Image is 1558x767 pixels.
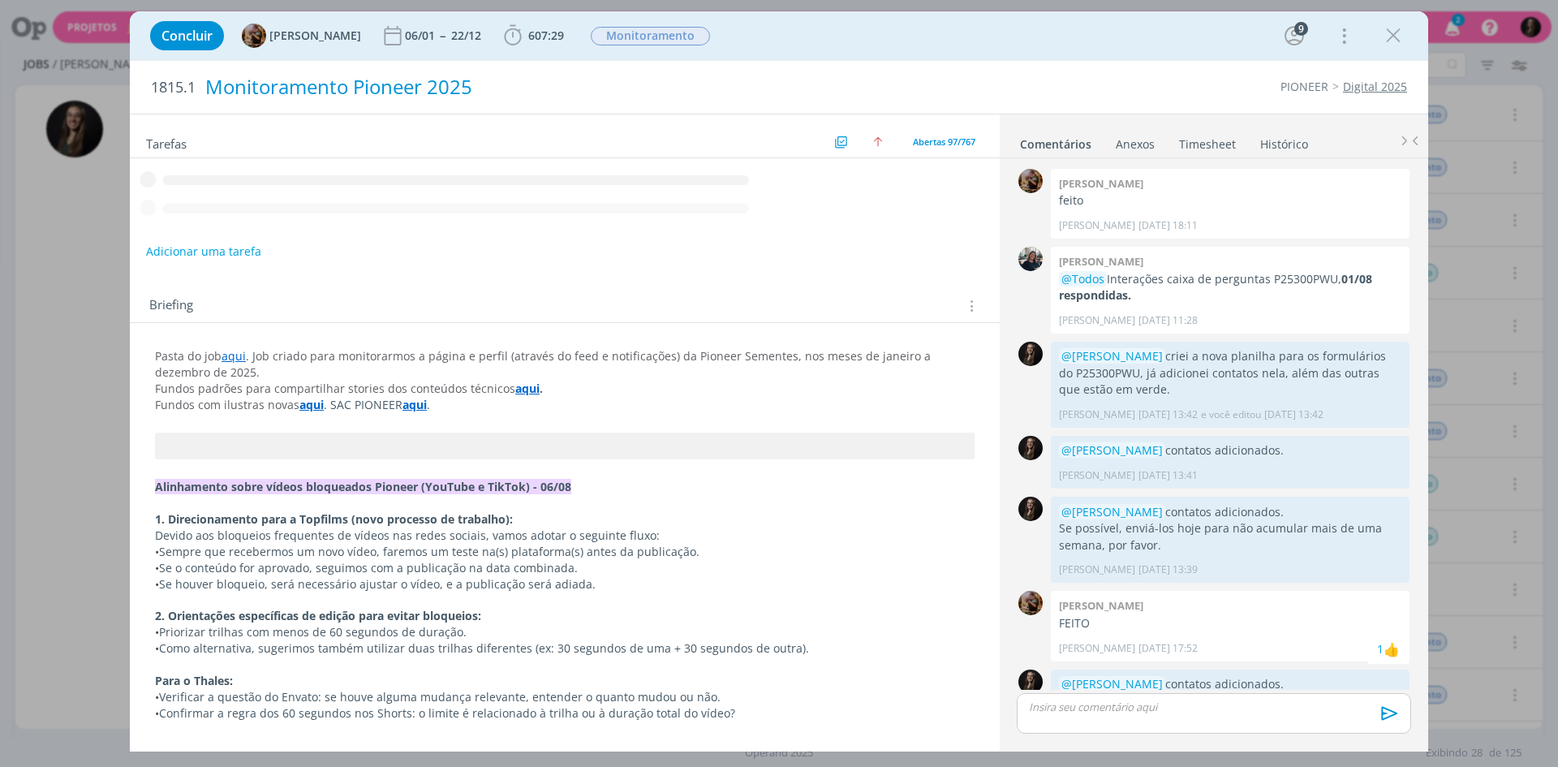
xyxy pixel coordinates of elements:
span: • [155,624,159,640]
b: [PERSON_NAME] [1059,176,1143,191]
span: Concluir [161,29,213,42]
span: @[PERSON_NAME] [1061,348,1163,364]
img: N [1018,436,1043,460]
p: FEITO [1059,615,1401,631]
span: Fundos padrões para compartilhar stories dos conteúdos técnicos [155,381,515,396]
span: @[PERSON_NAME] [1061,676,1163,692]
strong: Alinhamento com a Carol: [155,737,301,752]
span: • [155,640,159,656]
span: Tarefas [146,132,187,152]
span: @Todos [1061,271,1104,287]
span: [DATE] 13:42 [1264,407,1323,422]
p: [PERSON_NAME] [1059,313,1135,328]
p: Confirmar a regra dos 60 segundos nos Shorts: o limite é relacionado à trilha ou à duração total ... [155,705,975,722]
span: . Job criado para monitorarmos a página e perfil (através do feed e notificações) da Pioneer Seme... [155,348,934,380]
span: Briefing [149,295,193,317]
span: [DATE] 18:11 [1138,218,1198,233]
span: @[PERSON_NAME] [1061,442,1163,458]
p: . SAC PIONEER . [155,397,975,413]
img: N [1018,670,1043,694]
span: Fundos com ilustras novas [155,397,299,412]
p: Se houver bloqueio, será necessário ajustar o vídeo, e a publicação será adiada. [155,576,975,592]
div: Natalia Gass [1384,640,1400,659]
p: [PERSON_NAME] [1059,218,1135,233]
a: aqui [402,397,427,412]
span: • [155,705,159,721]
strong: Alinhamento sobre vídeos bloqueados Pioneer (YouTube e TikTok) - 06/08 [155,479,571,494]
span: [DATE] 13:41 [1138,468,1198,483]
a: aqui [222,348,246,364]
b: [PERSON_NAME] [1059,598,1143,613]
div: dialog [130,11,1428,752]
img: arrow-up.svg [873,137,883,147]
p: Priorizar trilhas com menos de 60 segundos de duração. [155,624,975,640]
div: 9 [1294,22,1308,36]
p: Sempre que recebermos um novo vídeo, faremos um teste na(s) plataforma(s) antes da publicação. [155,544,975,560]
span: 1815.1 [151,79,196,97]
a: PIONEER [1280,79,1328,94]
span: [DATE] 17:52 [1138,641,1198,656]
span: [PERSON_NAME] [269,30,361,41]
p: [PERSON_NAME] [1059,562,1135,577]
button: Concluir [150,21,224,50]
div: 06/01 [405,30,438,41]
span: 607:29 [528,28,564,43]
span: e você editou [1201,407,1261,422]
p: feito [1059,192,1401,209]
div: Monitoramento Pioneer 2025 [199,67,877,107]
a: Histórico [1259,129,1309,153]
p: Se possível, enviá-los hoje para não acumular mais de uma semana, por favor. [1059,520,1401,554]
a: aqui [515,381,540,396]
span: [DATE] 13:42 [1138,407,1198,422]
button: Monitoramento [590,26,711,46]
button: A[PERSON_NAME] [242,24,361,48]
a: Comentários [1019,129,1092,153]
a: Timesheet [1178,129,1237,153]
span: Pasta do job [155,348,222,364]
p: Se o conteúdo for aprovado, seguimos com a publicação na data combinada. [155,560,975,576]
span: Monitoramento [591,27,710,45]
p: Como alternativa, sugerimos também utilizar duas trilhas diferentes (ex: 30 segundos de uma + 30 ... [155,640,975,657]
span: -- [440,28,445,43]
p: [PERSON_NAME] [1059,407,1135,422]
button: 9 [1281,23,1307,49]
div: 1 [1377,640,1384,657]
strong: 1. Direcionamento para a Topfilms (novo processo de trabalho): [155,511,513,527]
button: Adicionar uma tarefa [145,237,262,266]
img: A [1018,591,1043,615]
img: N [1018,497,1043,521]
strong: . [540,381,543,396]
span: [DATE] 13:39 [1138,562,1198,577]
span: • [155,544,159,559]
a: aqui [299,397,324,412]
p: contatos adicionados. [1059,442,1401,459]
p: [PERSON_NAME] [1059,468,1135,483]
p: contatos adicionados. [1059,504,1401,520]
p: [PERSON_NAME] [1059,641,1135,656]
p: Devido aos bloqueios frequentes de vídeos nas redes sociais, vamos adotar o seguinte fluxo: [155,528,975,544]
p: Verificar a questão do Envato: se houve alguma mudança relevante, entender o quanto mudou ou não. [155,689,975,705]
strong: 01/08 respondidas. [1059,271,1372,303]
button: 607:29 [500,23,568,49]
b: [PERSON_NAME] [1059,254,1143,269]
strong: Para o Thales: [155,673,233,688]
span: [DATE] 11:28 [1138,313,1198,328]
img: A [242,24,266,48]
img: M [1018,247,1043,271]
img: A [1018,169,1043,193]
span: Abertas 97/767 [913,136,975,148]
img: N [1018,342,1043,366]
span: @[PERSON_NAME] [1061,504,1163,519]
span: • [155,689,159,705]
p: Interações caixa de perguntas P25300PWU, [1059,271,1401,304]
a: Digital 2025 [1343,79,1407,94]
span: • [155,576,159,592]
p: contatos adicionados. [1059,676,1401,692]
div: Anexos [1116,136,1155,153]
div: 22/12 [451,30,484,41]
p: criei a nova planilha para os formulários do P25300PWU, já adicionei contatos nela, além das outr... [1059,348,1401,398]
strong: 2. Orientações específicas de edição para evitar bloqueios: [155,608,481,623]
